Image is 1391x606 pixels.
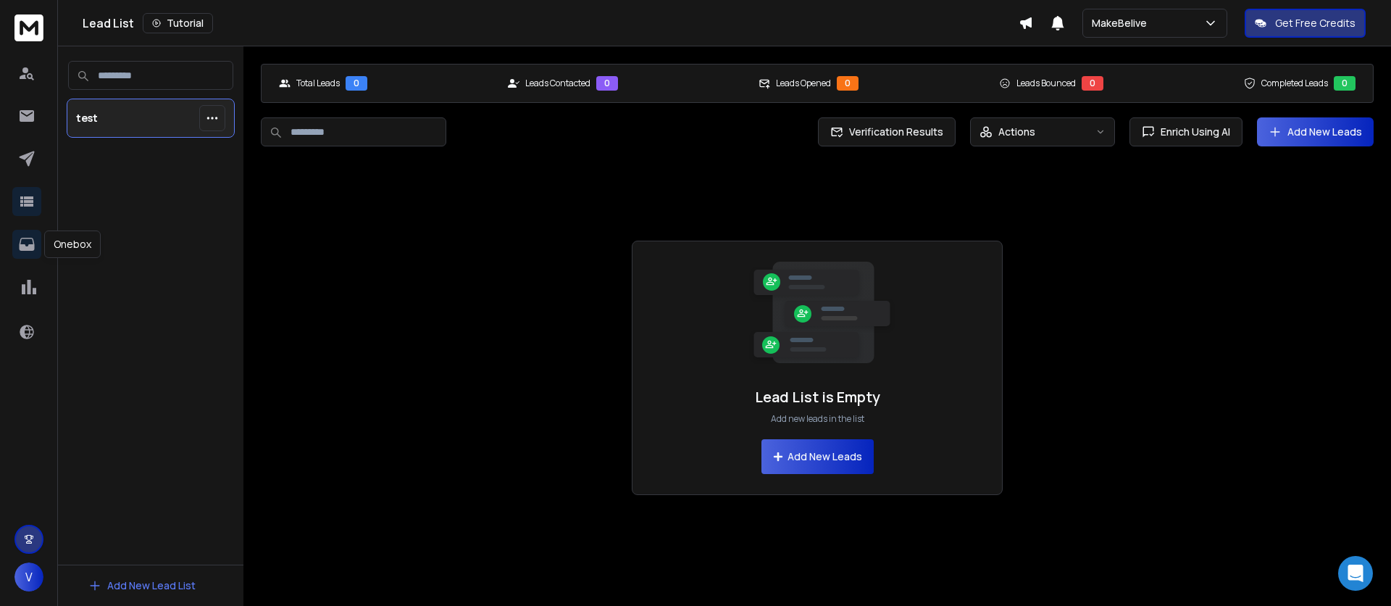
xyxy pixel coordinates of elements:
h1: Lead List is Empty [755,387,880,407]
button: Add New Lead List [77,571,207,600]
p: Leads Contacted [525,78,590,89]
p: Get Free Credits [1275,16,1356,30]
div: Open Intercom Messenger [1338,556,1373,591]
p: MakeBelive [1092,16,1153,30]
span: Enrich Using AI [1155,125,1230,139]
button: V [14,563,43,592]
div: Onebox [44,231,101,258]
div: 0 [596,76,618,91]
button: Enrich Using AI [1129,117,1242,146]
p: test [76,111,98,125]
div: 0 [346,76,367,91]
div: 0 [837,76,859,91]
p: Actions [998,125,1035,139]
p: Completed Leads [1261,78,1328,89]
button: Verification Results [818,117,956,146]
span: Verification Results [843,125,943,139]
p: Add new leads in the list [771,413,864,425]
p: Total Leads [296,78,340,89]
div: 0 [1334,76,1356,91]
p: Leads Opened [776,78,831,89]
button: Get Free Credits [1245,9,1366,38]
button: Add New Leads [1257,117,1374,146]
p: Leads Bounced [1016,78,1076,89]
button: Tutorial [143,13,213,33]
div: Lead List [83,13,1019,33]
button: Add New Leads [761,439,874,474]
div: 0 [1082,76,1103,91]
a: Add New Leads [1269,125,1362,139]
